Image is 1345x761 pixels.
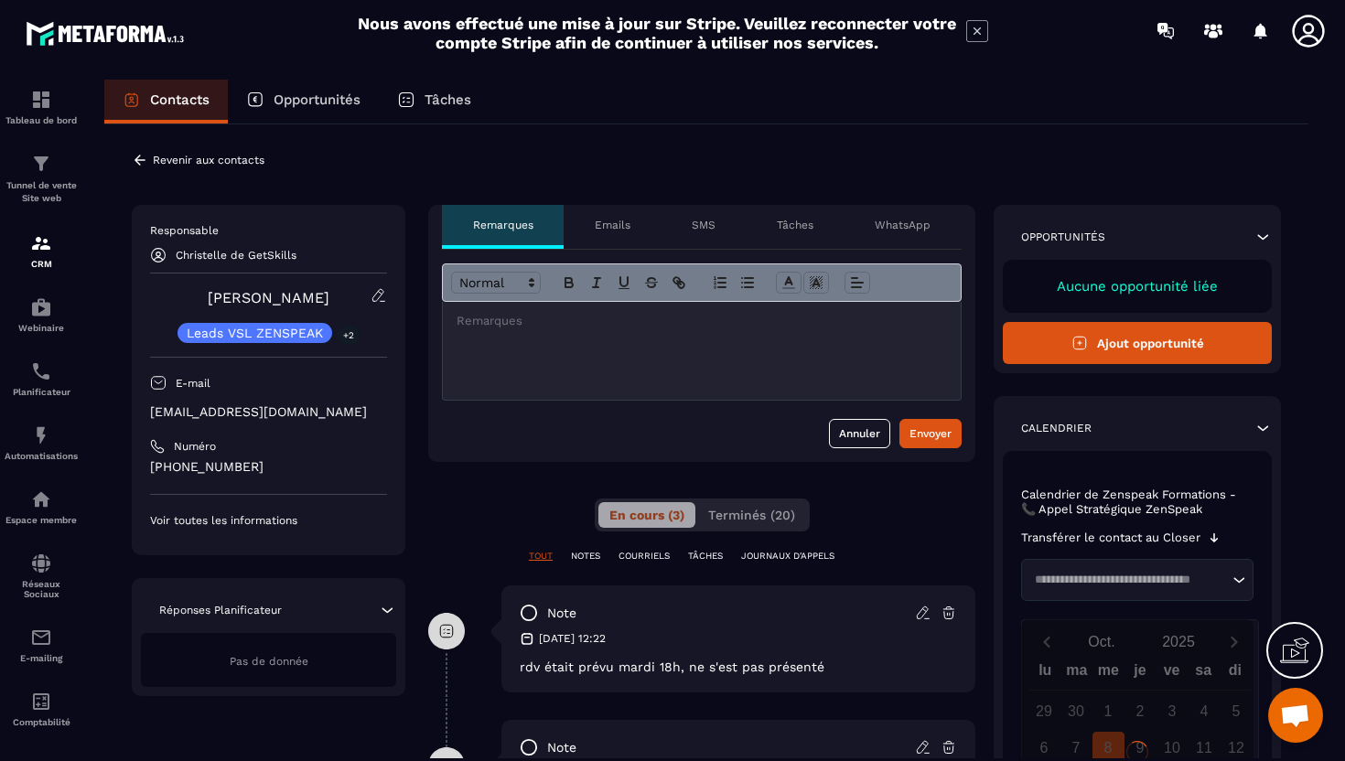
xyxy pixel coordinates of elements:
[829,419,890,448] button: Annuler
[150,403,387,421] p: [EMAIL_ADDRESS][DOMAIN_NAME]
[5,323,78,333] p: Webinaire
[5,259,78,269] p: CRM
[357,14,957,52] h2: Nous avons effectué une mise à jour sur Stripe. Veuillez reconnecter votre compte Stripe afin de ...
[5,219,78,283] a: formationformationCRM
[1021,531,1200,545] p: Transférer le contact au Closer
[150,91,210,108] p: Contacts
[176,249,296,262] p: Christelle de GetSkills
[1021,230,1105,244] p: Opportunités
[741,550,834,563] p: JOURNAUX D'APPELS
[473,218,533,232] p: Remarques
[274,91,360,108] p: Opportunités
[5,613,78,677] a: emailemailE-mailing
[30,232,52,254] img: formation
[777,218,813,232] p: Tâches
[228,80,379,123] a: Opportunités
[909,424,952,443] div: Envoyer
[5,115,78,125] p: Tableau de bord
[595,218,630,232] p: Emails
[150,458,387,476] p: [PHONE_NUMBER]
[30,488,52,510] img: automations
[30,552,52,574] img: social-network
[875,218,931,232] p: WhatsApp
[1028,571,1228,589] input: Search for option
[571,550,600,563] p: NOTES
[547,739,576,756] p: note
[5,579,78,599] p: Réseaux Sociaux
[187,327,323,339] p: Leads VSL ZENSPEAK
[539,631,606,646] p: [DATE] 12:22
[520,659,957,674] p: rdv était prévu mardi 18h, ne s'est pas présenté
[337,326,360,345] p: +2
[5,179,78,205] p: Tunnel de vente Site web
[104,80,228,123] a: Contacts
[5,387,78,397] p: Planificateur
[150,513,387,528] p: Voir toutes les informations
[547,605,576,622] p: note
[5,515,78,525] p: Espace membre
[5,75,78,139] a: formationformationTableau de bord
[26,16,190,50] img: logo
[176,376,210,391] p: E-mail
[30,360,52,382] img: scheduler
[598,502,695,528] button: En cours (3)
[619,550,670,563] p: COURRIELS
[5,347,78,411] a: schedulerschedulerPlanificateur
[899,419,962,448] button: Envoyer
[1021,488,1254,517] p: Calendrier de Zenspeak Formations - 📞 Appel Stratégique ZenSpeak
[153,154,264,166] p: Revenir aux contacts
[230,655,308,668] span: Pas de donnée
[5,451,78,461] p: Automatisations
[1268,688,1323,743] div: Ouvrir le chat
[5,475,78,539] a: automationsautomationsEspace membre
[529,550,553,563] p: TOUT
[609,508,684,522] span: En cours (3)
[1021,278,1254,295] p: Aucune opportunité liée
[30,153,52,175] img: formation
[5,653,78,663] p: E-mailing
[692,218,716,232] p: SMS
[1021,559,1254,601] div: Search for option
[30,627,52,648] img: email
[30,691,52,713] img: accountant
[5,283,78,347] a: automationsautomationsWebinaire
[5,539,78,613] a: social-networksocial-networkRéseaux Sociaux
[379,80,490,123] a: Tâches
[174,439,216,454] p: Numéro
[5,139,78,219] a: formationformationTunnel de vente Site web
[697,502,806,528] button: Terminés (20)
[30,424,52,446] img: automations
[30,89,52,111] img: formation
[425,91,471,108] p: Tâches
[159,603,282,617] p: Réponses Planificateur
[5,717,78,727] p: Comptabilité
[688,550,723,563] p: TÂCHES
[5,411,78,475] a: automationsautomationsAutomatisations
[150,223,387,238] p: Responsable
[208,289,329,306] a: [PERSON_NAME]
[1021,421,1092,435] p: Calendrier
[5,677,78,741] a: accountantaccountantComptabilité
[1003,322,1272,364] button: Ajout opportunité
[30,296,52,318] img: automations
[708,508,795,522] span: Terminés (20)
